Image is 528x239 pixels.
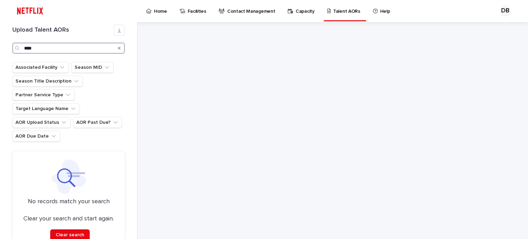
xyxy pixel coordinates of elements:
button: Partner Service Type [12,89,75,100]
span: Clear search [56,232,84,237]
button: Season MID [71,62,113,73]
input: Search [12,43,125,54]
button: AOR Due Date [12,131,60,142]
h1: Upload Talent AORs [12,26,114,34]
button: Associated Facility [12,62,69,73]
button: AOR Past Due? [73,117,122,128]
img: ifQbXi3ZQGMSEF7WDB7W [14,4,46,18]
div: DB [500,6,511,17]
button: Season Title Description [12,76,83,87]
button: Target Language Name [12,103,80,114]
p: Clear your search and start again. [23,215,114,223]
p: No records match your search [21,198,117,206]
button: AOR Upload Status [12,117,70,128]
